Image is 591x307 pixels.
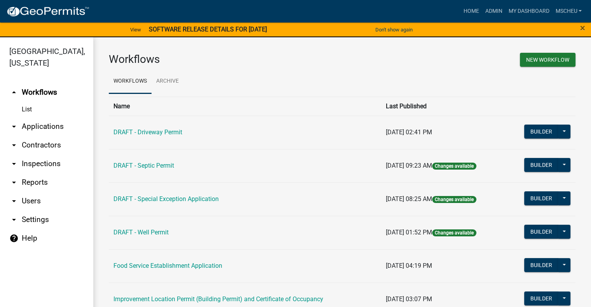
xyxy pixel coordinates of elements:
[113,295,323,303] a: Improvement Location Permit (Building Permit) and Certificate of Occupancy
[386,229,432,236] span: [DATE] 01:52 PM
[432,229,476,236] span: Changes available
[9,178,19,187] i: arrow_drop_down
[386,262,432,269] span: [DATE] 04:19 PM
[113,262,222,269] a: Food Service Establishment Application
[109,53,336,66] h3: Workflows
[524,191,558,205] button: Builder
[524,158,558,172] button: Builder
[505,4,552,19] a: My Dashboard
[386,128,432,136] span: [DATE] 02:41 PM
[9,196,19,206] i: arrow_drop_down
[109,97,381,116] th: Name
[524,258,558,272] button: Builder
[9,234,19,243] i: help
[149,26,267,33] strong: SOFTWARE RELEASE DETAILS FOR [DATE]
[113,162,174,169] a: DRAFT - Septic Permit
[524,125,558,139] button: Builder
[9,140,19,150] i: arrow_drop_down
[580,23,585,33] span: ×
[524,291,558,305] button: Builder
[113,195,219,203] a: DRAFT - Special Exception Application
[482,4,505,19] a: Admin
[524,225,558,239] button: Builder
[9,122,19,131] i: arrow_drop_down
[432,163,476,170] span: Changes available
[9,159,19,168] i: arrow_drop_down
[113,128,182,136] a: DRAFT - Driveway Permit
[9,88,19,97] i: arrow_drop_up
[386,162,432,169] span: [DATE] 09:23 AM
[127,23,144,36] a: View
[552,4,585,19] a: mscheu
[386,295,432,303] span: [DATE] 03:07 PM
[432,196,476,203] span: Changes available
[520,53,575,67] button: New Workflow
[381,97,506,116] th: Last Published
[109,69,152,94] a: Workflows
[460,4,482,19] a: Home
[152,69,183,94] a: Archive
[386,195,432,203] span: [DATE] 08:25 AM
[580,23,585,33] button: Close
[113,229,169,236] a: DRAFT - Well Permit
[372,23,416,36] button: Don't show again
[9,215,19,224] i: arrow_drop_down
